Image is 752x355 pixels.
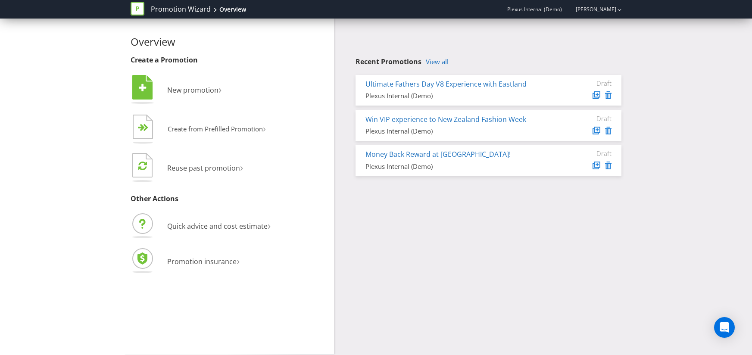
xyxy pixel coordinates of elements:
[167,163,240,173] span: Reuse past promotion
[365,91,547,100] div: Plexus Internal (Demo)
[143,124,149,132] tspan: 
[138,161,147,171] tspan: 
[240,160,243,174] span: ›
[560,79,612,87] div: Draft
[365,127,547,136] div: Plexus Internal (Demo)
[560,149,612,157] div: Draft
[167,257,237,266] span: Promotion insurance
[268,218,271,232] span: ›
[167,85,218,95] span: New promotion
[131,36,328,47] h2: Overview
[131,221,271,231] a: Quick advice and cost estimate›
[131,112,266,147] button: Create from Prefilled Promotion›
[219,5,246,14] div: Overview
[263,121,266,135] span: ›
[131,195,328,203] h3: Other Actions
[168,125,263,133] span: Create from Prefilled Promotion
[131,56,328,64] h3: Create a Promotion
[426,58,449,65] a: View all
[139,83,147,93] tspan: 
[567,6,616,13] a: [PERSON_NAME]
[151,4,211,14] a: Promotion Wizard
[507,6,562,13] span: Plexus Internal (Demo)
[365,149,511,159] a: Money Back Reward at [GEOGRAPHIC_DATA]!
[356,57,421,66] span: Recent Promotions
[365,162,547,171] div: Plexus Internal (Demo)
[365,79,527,89] a: Ultimate Fathers Day V8 Experience with Eastland
[167,221,268,231] span: Quick advice and cost estimate
[237,253,240,268] span: ›
[560,115,612,122] div: Draft
[131,257,240,266] a: Promotion insurance›
[365,115,526,124] a: Win VIP experience to New Zealand Fashion Week
[714,317,735,338] div: Open Intercom Messenger
[218,82,222,96] span: ›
